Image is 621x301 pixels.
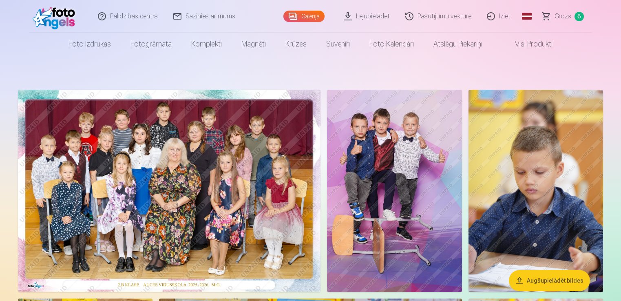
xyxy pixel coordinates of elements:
[360,33,424,55] a: Foto kalendāri
[121,33,181,55] a: Fotogrāmata
[283,11,325,22] a: Galerija
[575,12,584,21] span: 6
[492,33,562,55] a: Visi produkti
[316,33,360,55] a: Suvenīri
[59,33,121,55] a: Foto izdrukas
[33,3,80,29] img: /fa1
[181,33,232,55] a: Komplekti
[555,11,571,21] span: Grozs
[509,270,590,291] button: Augšupielādēt bildes
[276,33,316,55] a: Krūzes
[424,33,492,55] a: Atslēgu piekariņi
[232,33,276,55] a: Magnēti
